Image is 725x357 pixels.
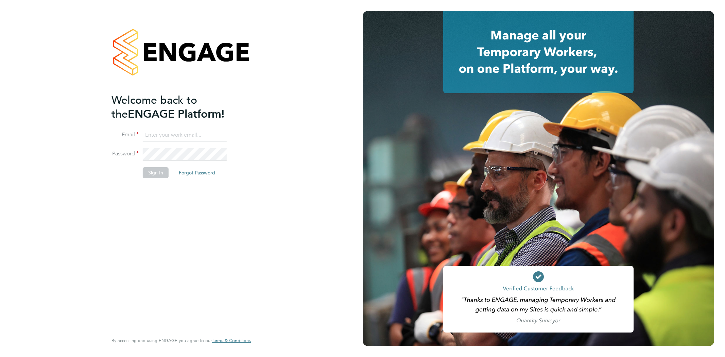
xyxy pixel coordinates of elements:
[111,338,251,343] span: By accessing and using ENGAGE you agree to our
[111,131,139,138] label: Email
[111,150,139,157] label: Password
[173,167,221,178] button: Forgot Password
[111,93,197,121] span: Welcome back to the
[111,93,244,121] h2: ENGAGE Platform!
[143,129,227,141] input: Enter your work email...
[212,338,251,343] a: Terms & Conditions
[143,167,169,178] button: Sign In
